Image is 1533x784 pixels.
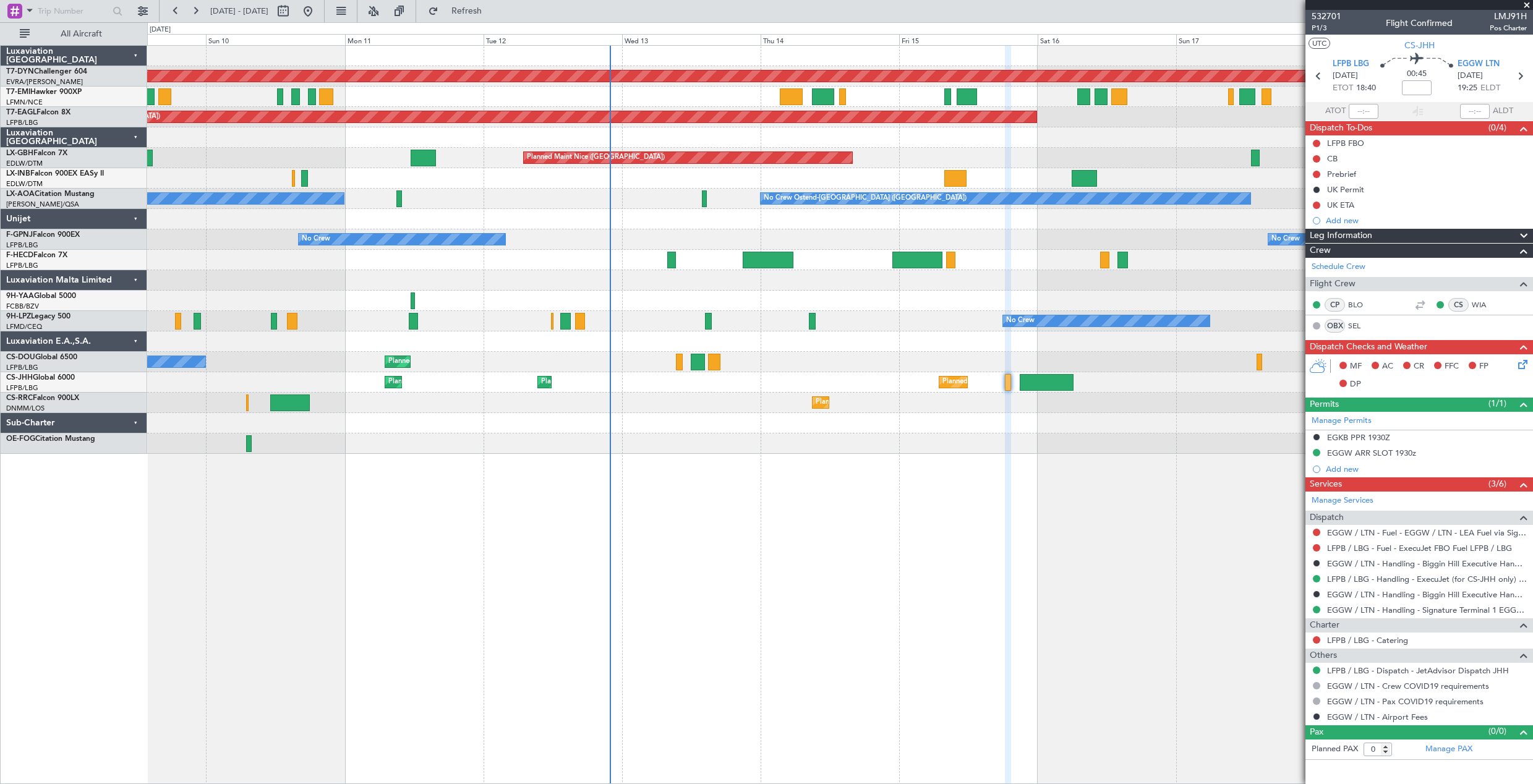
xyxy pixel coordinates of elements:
[6,313,31,320] span: 9H-LPZ
[6,77,83,87] a: EVRA/[PERSON_NAME]
[1327,138,1364,148] div: LFPB FBO
[6,394,79,402] a: CS-RRCFalcon 900LX
[6,404,45,413] a: DNMM/LOS
[6,241,38,250] a: LFPB/LBG
[1325,298,1345,312] div: CP
[1327,432,1390,443] div: EGKB PPR 1930Z
[1271,230,1300,249] div: No Crew
[1327,635,1408,646] a: LFPB / LBG - Catering
[1327,153,1338,164] div: CB
[1458,58,1500,70] span: EGGW LTN
[1312,495,1373,507] a: Manage Services
[1348,299,1376,310] a: BLO
[1327,589,1527,600] a: EGGW / LTN - Handling - Biggin Hill Executive Handling EGKB / BQH
[14,24,134,44] button: All Aircraft
[6,179,43,189] a: EDLW/DTM
[1327,543,1512,553] a: LFPB / LBG - Fuel - ExecuJet FBO Fuel LFPB / LBG
[622,34,761,45] div: Wed 13
[1310,511,1344,525] span: Dispatch
[1327,605,1527,615] a: EGGW / LTN - Handling - Signature Terminal 1 EGGW / LTN
[1472,299,1500,310] a: WIA
[1327,665,1509,676] a: LFPB / LBG - Dispatch - JetAdvisor Dispatch JHH
[942,373,1137,391] div: Planned Maint [GEOGRAPHIC_DATA] ([GEOGRAPHIC_DATA])
[6,394,33,402] span: CS-RRC
[210,6,268,17] span: [DATE] - [DATE]
[1488,121,1506,134] span: (0/4)
[1310,229,1372,243] span: Leg Information
[388,352,583,371] div: Planned Maint [GEOGRAPHIC_DATA] ([GEOGRAPHIC_DATA])
[1310,340,1427,354] span: Dispatch Checks and Weather
[1327,448,1416,458] div: EGGW ARR SLOT 1930z
[6,150,33,157] span: LX-GBH
[1407,68,1427,80] span: 00:45
[1327,200,1354,210] div: UK ETA
[6,170,30,177] span: LX-INB
[1414,360,1424,373] span: CR
[527,148,665,167] div: Planned Maint Nice ([GEOGRAPHIC_DATA])
[1488,725,1506,738] span: (0/0)
[1310,649,1337,663] span: Others
[1425,743,1472,756] a: Manage PAX
[6,68,87,75] a: T7-DYNChallenger 604
[1038,34,1176,45] div: Sat 16
[1490,10,1527,23] span: LMJ91H
[1310,244,1331,258] span: Crew
[6,190,95,198] a: LX-AOACitation Mustang
[6,383,38,393] a: LFPB/LBG
[38,2,109,20] input: Trip Number
[1382,360,1393,373] span: AC
[6,200,79,209] a: [PERSON_NAME]/QSA
[1448,298,1469,312] div: CS
[6,98,43,107] a: LFMN/NCE
[6,68,34,75] span: T7-DYN
[1006,312,1035,330] div: No Crew
[6,313,70,320] a: 9H-LPZLegacy 500
[1348,320,1376,331] a: SEL
[302,230,330,249] div: No Crew
[6,435,35,443] span: OE-FOG
[1458,70,1483,82] span: [DATE]
[6,302,39,311] a: FCBB/BZV
[6,354,35,361] span: CS-DOU
[6,88,82,96] a: T7-EMIHawker 900XP
[1480,82,1500,95] span: ELDT
[150,25,171,35] div: [DATE]
[6,354,77,361] a: CS-DOUGlobal 6500
[422,1,497,21] button: Refresh
[6,159,43,168] a: EDLW/DTM
[1445,360,1459,373] span: FFC
[6,292,34,300] span: 9H-YAA
[1333,70,1358,82] span: [DATE]
[345,34,484,45] div: Mon 11
[6,118,38,127] a: LFPB/LBG
[1488,397,1506,410] span: (1/1)
[32,30,130,38] span: All Aircraft
[6,252,67,259] a: F-HECDFalcon 7X
[1310,477,1342,492] span: Services
[1327,558,1527,569] a: EGGW / LTN - Handling - Biggin Hill Executive Handling EGKB / BQH
[6,322,42,331] a: LFMD/CEQ
[1310,618,1339,633] span: Charter
[441,7,493,15] span: Refresh
[899,34,1038,45] div: Fri 15
[764,189,967,208] div: No Crew Ostend-[GEOGRAPHIC_DATA] ([GEOGRAPHIC_DATA])
[1327,184,1364,195] div: UK Permit
[1327,527,1527,538] a: EGGW / LTN - Fuel - EGGW / LTN - LEA Fuel via Signature in EGGW
[1327,712,1428,722] a: EGGW / LTN - Airport Fees
[6,170,104,177] a: LX-INBFalcon 900EX EASy II
[6,374,75,381] a: CS-JHHGlobal 6000
[1310,121,1372,135] span: Dispatch To-Dos
[1349,104,1378,119] input: --:--
[6,150,67,157] a: LX-GBHFalcon 7X
[816,393,944,412] div: Planned Maint Lagos ([PERSON_NAME])
[1404,39,1435,52] span: CS-JHH
[6,231,33,239] span: F-GPNJ
[6,109,70,116] a: T7-EAGLFalcon 8X
[1325,105,1346,117] span: ATOT
[1327,696,1484,707] a: EGGW / LTN - Pax COVID19 requirements
[1309,38,1330,49] button: UTC
[1326,215,1527,226] div: Add new
[6,109,36,116] span: T7-EAGL
[6,363,38,372] a: LFPB/LBG
[1310,725,1323,739] span: Pax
